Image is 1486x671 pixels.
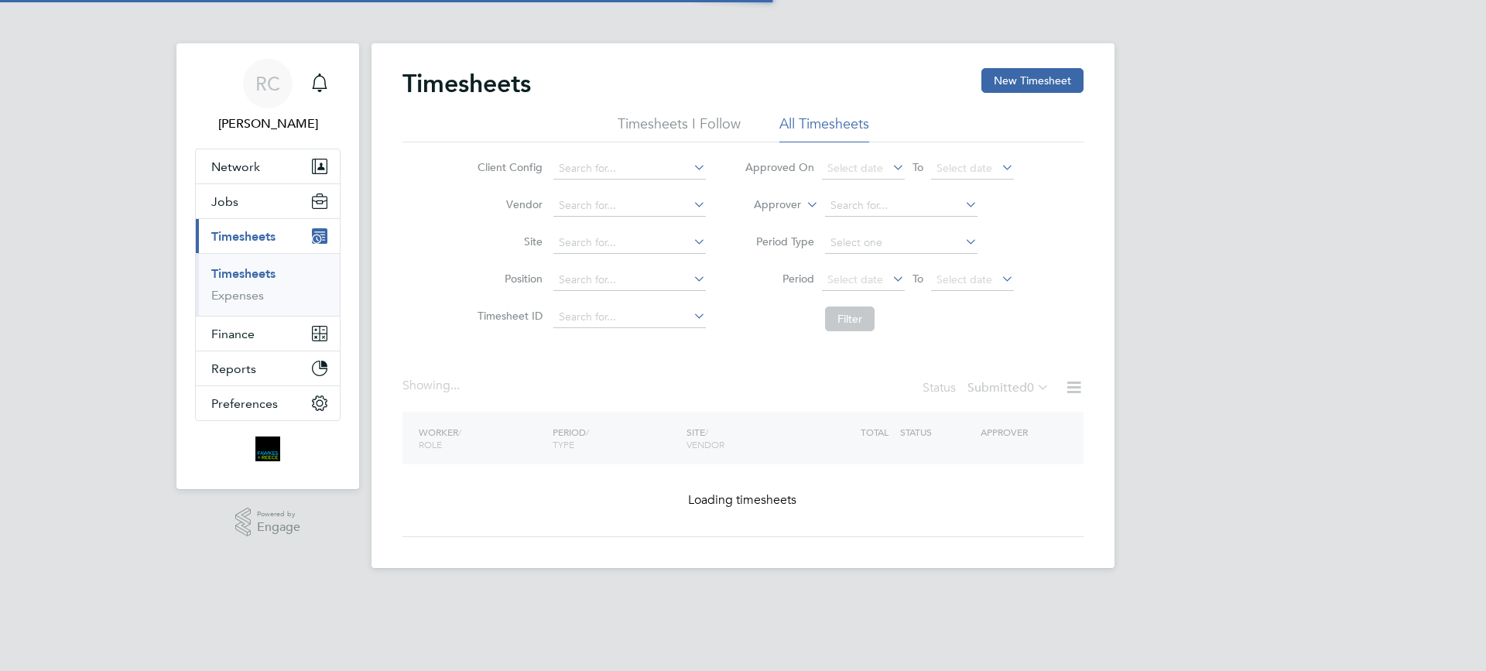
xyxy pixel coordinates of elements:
span: ... [450,378,460,393]
input: Search for... [825,195,978,217]
li: All Timesheets [779,115,869,142]
a: Go to home page [195,436,341,461]
button: Network [196,149,340,183]
label: Period Type [745,235,814,248]
input: Search for... [553,232,706,254]
button: Filter [825,306,875,331]
nav: Main navigation [176,43,359,489]
button: Preferences [196,386,340,420]
a: Expenses [211,288,264,303]
div: Timesheets [196,253,340,316]
button: Timesheets [196,219,340,253]
input: Search for... [553,158,706,180]
label: Submitted [967,380,1049,395]
input: Select one [825,232,978,254]
span: Powered by [257,508,300,521]
label: Site [473,235,543,248]
div: Status [923,378,1053,399]
span: Select date [936,161,992,175]
label: Position [473,272,543,286]
span: To [908,269,928,289]
label: Timesheet ID [473,309,543,323]
span: Jobs [211,194,238,209]
label: Client Config [473,160,543,174]
span: Finance [211,327,255,341]
input: Search for... [553,195,706,217]
label: Vendor [473,197,543,211]
span: Select date [827,161,883,175]
span: Select date [827,272,883,286]
button: Reports [196,351,340,385]
a: Timesheets [211,266,276,281]
button: Jobs [196,184,340,218]
label: Approver [731,197,801,213]
label: Period [745,272,814,286]
span: To [908,157,928,177]
span: Preferences [211,396,278,411]
li: Timesheets I Follow [618,115,741,142]
input: Search for... [553,269,706,291]
a: Powered byEngage [235,508,301,537]
span: Reports [211,361,256,376]
span: Robyn Clarke [195,115,341,133]
span: Engage [257,521,300,534]
span: 0 [1027,380,1034,395]
div: Showing [402,378,463,394]
span: Select date [936,272,992,286]
button: Finance [196,317,340,351]
a: RC[PERSON_NAME] [195,59,341,133]
input: Search for... [553,306,706,328]
span: Network [211,159,260,174]
label: Approved On [745,160,814,174]
span: RC [255,74,280,94]
button: New Timesheet [981,68,1084,93]
h2: Timesheets [402,68,531,99]
img: bromak-logo-retina.png [255,436,280,461]
span: Timesheets [211,229,276,244]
